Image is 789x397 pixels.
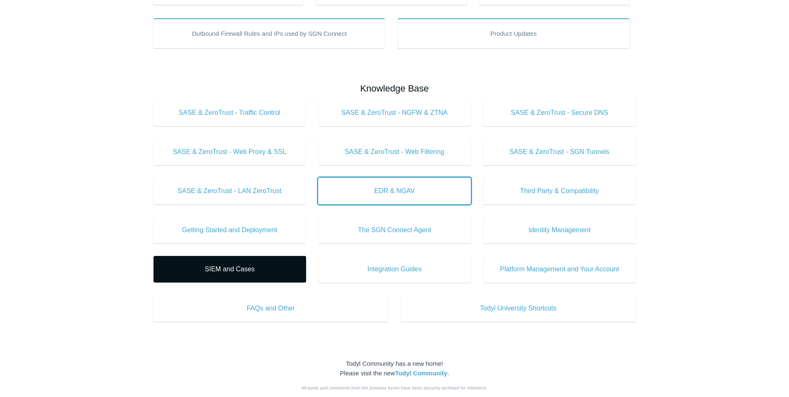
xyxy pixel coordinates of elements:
[483,99,636,126] a: SASE & ZeroTrust - Secure DNS
[483,217,636,243] a: Identity Management
[413,303,623,313] span: Todyl University Shortcuts
[318,139,471,165] a: SASE & ZeroTrust - Web Filtering
[483,256,636,283] a: Platform Management and Your Account
[153,99,306,126] a: SASE & ZeroTrust - Traffic Control
[153,178,306,204] a: SASE & ZeroTrust - LAN ZeroTrust
[395,370,448,377] a: Todyl Community
[153,18,386,48] a: Outbound Firewall Rules and IPs used by SGN Connect
[153,256,306,283] a: SIEM and Cases
[153,139,306,165] a: SASE & ZeroTrust - Web Proxy & SSL
[483,139,636,165] a: SASE & ZeroTrust - SGN Tunnels
[318,217,471,243] a: The SGN Connect Agent
[331,147,458,157] span: SASE & ZeroTrust - Web Filtering
[496,225,623,235] span: Identity Management
[166,303,376,313] span: FAQs and Other
[153,82,636,95] h2: Knowledge Base
[496,108,623,118] span: SASE & ZeroTrust - Secure DNS
[331,225,458,235] span: The SGN Connect Agent
[166,108,294,118] span: SASE & ZeroTrust - Traffic Control
[331,108,458,118] span: SASE & ZeroTrust - NGFW & ZTNA
[166,264,294,274] span: SIEM and Cases
[401,295,636,322] a: Todyl University Shortcuts
[166,186,294,196] span: SASE & ZeroTrust - LAN ZeroTrust
[331,264,458,274] span: Integration Guides
[166,225,294,235] span: Getting Started and Deployment
[153,295,388,322] a: FAQs and Other
[153,359,636,378] div: Todyl Community has a new home! Please visit the new .
[398,18,630,48] a: Product Updates
[166,147,294,157] span: SASE & ZeroTrust - Web Proxy & SSL
[153,217,306,243] a: Getting Started and Deployment
[318,256,471,283] a: Integration Guides
[153,385,636,392] div: All posts and comments from the previous forum have been securely archived for reference.
[496,147,623,157] span: SASE & ZeroTrust - SGN Tunnels
[318,99,471,126] a: SASE & ZeroTrust - NGFW & ZTNA
[318,178,471,204] a: EDR & NGAV
[496,264,623,274] span: Platform Management and Your Account
[483,178,636,204] a: Third Party & Compatibility
[331,186,458,196] span: EDR & NGAV
[496,186,623,196] span: Third Party & Compatibility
